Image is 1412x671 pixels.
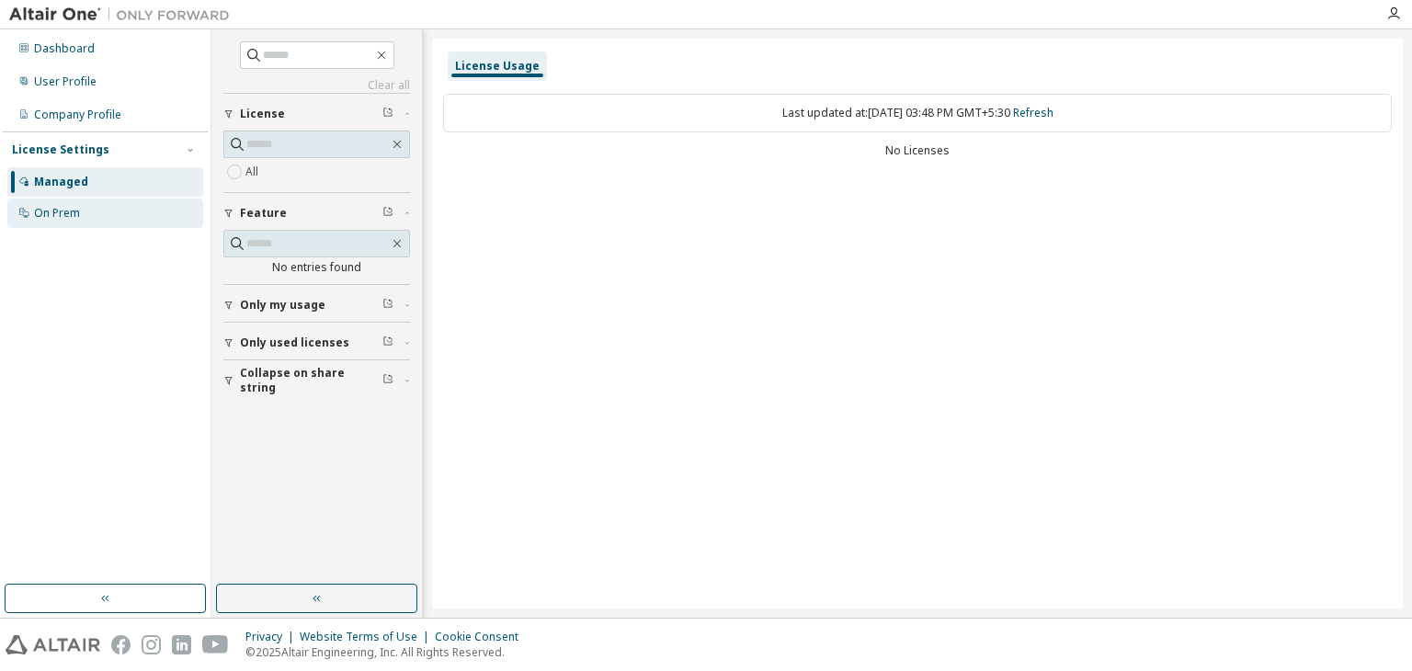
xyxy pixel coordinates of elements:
button: Collapse on share string [223,360,410,401]
div: Company Profile [34,108,121,122]
span: Clear filter [382,373,393,388]
span: Clear filter [382,206,393,221]
div: On Prem [34,206,80,221]
span: License [240,107,285,121]
a: Refresh [1013,105,1053,120]
span: Collapse on share string [240,366,382,395]
button: Feature [223,193,410,233]
div: Last updated at: [DATE] 03:48 PM GMT+5:30 [443,94,1392,132]
div: Website Terms of Use [300,630,435,644]
div: User Profile [34,74,97,89]
button: Only my usage [223,285,410,325]
span: Clear filter [382,335,393,350]
div: Dashboard [34,41,95,56]
div: License Usage [455,59,540,74]
button: Only used licenses [223,323,410,363]
div: License Settings [12,142,109,157]
span: Only used licenses [240,335,349,350]
button: License [223,94,410,134]
div: Privacy [245,630,300,644]
img: youtube.svg [202,635,229,654]
div: Managed [34,175,88,189]
img: linkedin.svg [172,635,191,654]
img: altair_logo.svg [6,635,100,654]
a: Clear all [223,78,410,93]
img: Altair One [9,6,239,24]
label: All [245,161,262,183]
div: Cookie Consent [435,630,529,644]
span: Clear filter [382,107,393,121]
span: Clear filter [382,298,393,313]
p: © 2025 Altair Engineering, Inc. All Rights Reserved. [245,644,529,660]
span: Feature [240,206,287,221]
div: No Licenses [443,143,1392,158]
span: Only my usage [240,298,325,313]
div: No entries found [223,260,410,275]
img: facebook.svg [111,635,131,654]
img: instagram.svg [142,635,161,654]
